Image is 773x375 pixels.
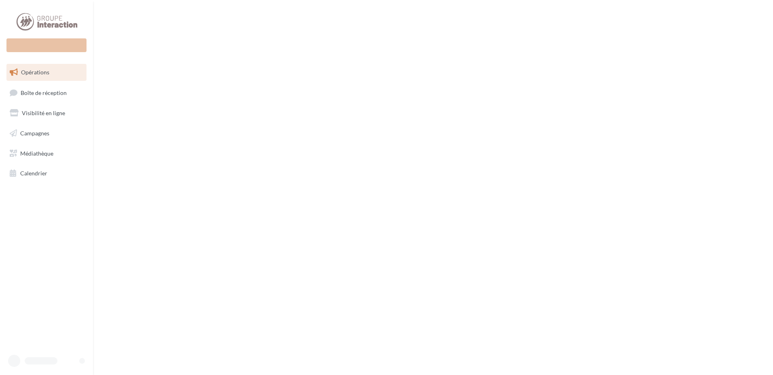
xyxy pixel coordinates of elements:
[5,84,88,101] a: Boîte de réception
[20,170,47,177] span: Calendrier
[5,165,88,182] a: Calendrier
[5,125,88,142] a: Campagnes
[5,64,88,81] a: Opérations
[22,110,65,116] span: Visibilité en ligne
[20,150,53,156] span: Médiathèque
[20,130,49,137] span: Campagnes
[5,145,88,162] a: Médiathèque
[5,105,88,122] a: Visibilité en ligne
[6,38,87,52] div: Nouvelle campagne
[21,69,49,76] span: Opérations
[21,89,67,96] span: Boîte de réception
